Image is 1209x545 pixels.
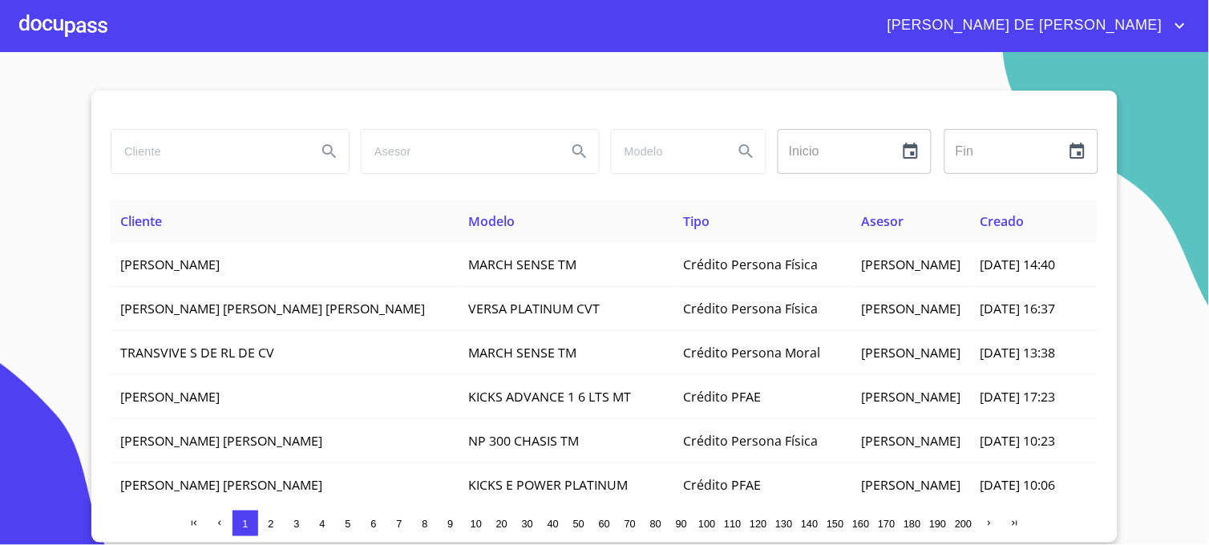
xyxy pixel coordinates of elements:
span: KICKS ADVANCE 1 6 LTS MT [468,388,631,406]
span: [PERSON_NAME] [861,432,960,450]
button: 200 [951,511,976,536]
button: Search [560,132,599,171]
span: NP 300 CHASIS TM [468,432,579,450]
button: account of current user [875,13,1190,38]
span: 110 [724,518,741,530]
span: Cliente [120,212,162,230]
span: [DATE] 10:23 [980,432,1055,450]
span: [DATE] 16:37 [980,300,1055,317]
span: 90 [676,518,687,530]
button: 90 [669,511,694,536]
span: [DATE] 13:38 [980,344,1055,361]
span: Creado [980,212,1024,230]
button: 2 [258,511,284,536]
span: Crédito Persona Física [684,256,819,273]
span: 200 [955,518,972,530]
span: Tipo [684,212,710,230]
input: search [111,130,304,173]
button: 60 [592,511,617,536]
span: 80 [650,518,661,530]
span: [PERSON_NAME] [861,300,960,317]
span: MARCH SENSE TM [468,256,576,273]
button: 20 [489,511,515,536]
span: 7 [396,518,402,530]
span: KICKS E POWER PLATINUM [468,476,628,494]
button: 6 [361,511,386,536]
button: 170 [874,511,900,536]
span: 100 [698,518,715,530]
button: 130 [771,511,797,536]
span: 20 [496,518,507,530]
span: 120 [750,518,766,530]
button: Search [310,132,349,171]
span: 180 [904,518,920,530]
button: 5 [335,511,361,536]
button: Search [727,132,766,171]
button: 80 [643,511,669,536]
button: 10 [463,511,489,536]
span: 60 [599,518,610,530]
button: 1 [232,511,258,536]
button: 40 [540,511,566,536]
span: Crédito Persona Moral [684,344,821,361]
span: [DATE] 14:40 [980,256,1055,273]
span: 9 [447,518,453,530]
span: 3 [293,518,299,530]
span: [PERSON_NAME] [120,388,220,406]
span: 150 [827,518,843,530]
span: [PERSON_NAME] [PERSON_NAME] [120,432,322,450]
button: 190 [925,511,951,536]
input: search [612,130,721,173]
input: search [362,130,554,173]
button: 8 [412,511,438,536]
span: 2 [268,518,273,530]
span: 40 [548,518,559,530]
button: 160 [848,511,874,536]
span: [DATE] 17:23 [980,388,1055,406]
button: 140 [797,511,823,536]
span: Modelo [468,212,515,230]
button: 120 [746,511,771,536]
button: 50 [566,511,592,536]
span: TRANSVIVE S DE RL DE CV [120,344,274,361]
span: [PERSON_NAME] [PERSON_NAME] [120,476,322,494]
span: [PERSON_NAME] [861,476,960,494]
button: 110 [720,511,746,536]
span: 5 [345,518,350,530]
span: 140 [801,518,818,530]
span: 8 [422,518,427,530]
span: 6 [370,518,376,530]
button: 100 [694,511,720,536]
button: 4 [309,511,335,536]
button: 180 [900,511,925,536]
span: [PERSON_NAME] [861,256,960,273]
span: Crédito PFAE [684,476,762,494]
span: [PERSON_NAME] [861,344,960,361]
span: VERSA PLATINUM CVT [468,300,600,317]
span: [PERSON_NAME] [861,388,960,406]
span: 70 [625,518,636,530]
span: 170 [878,518,895,530]
button: 9 [438,511,463,536]
button: 3 [284,511,309,536]
button: 7 [386,511,412,536]
span: 1 [242,518,248,530]
span: 130 [775,518,792,530]
span: 10 [471,518,482,530]
button: 30 [515,511,540,536]
span: 30 [522,518,533,530]
span: 160 [852,518,869,530]
button: 150 [823,511,848,536]
span: Crédito Persona Física [684,300,819,317]
span: 4 [319,518,325,530]
span: [PERSON_NAME] DE [PERSON_NAME] [875,13,1171,38]
span: [PERSON_NAME] [120,256,220,273]
span: Crédito Persona Física [684,432,819,450]
span: 50 [573,518,584,530]
span: MARCH SENSE TM [468,344,576,361]
span: Asesor [861,212,904,230]
span: 190 [929,518,946,530]
span: [DATE] 10:06 [980,476,1055,494]
span: Crédito PFAE [684,388,762,406]
span: [PERSON_NAME] [PERSON_NAME] [PERSON_NAME] [120,300,425,317]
